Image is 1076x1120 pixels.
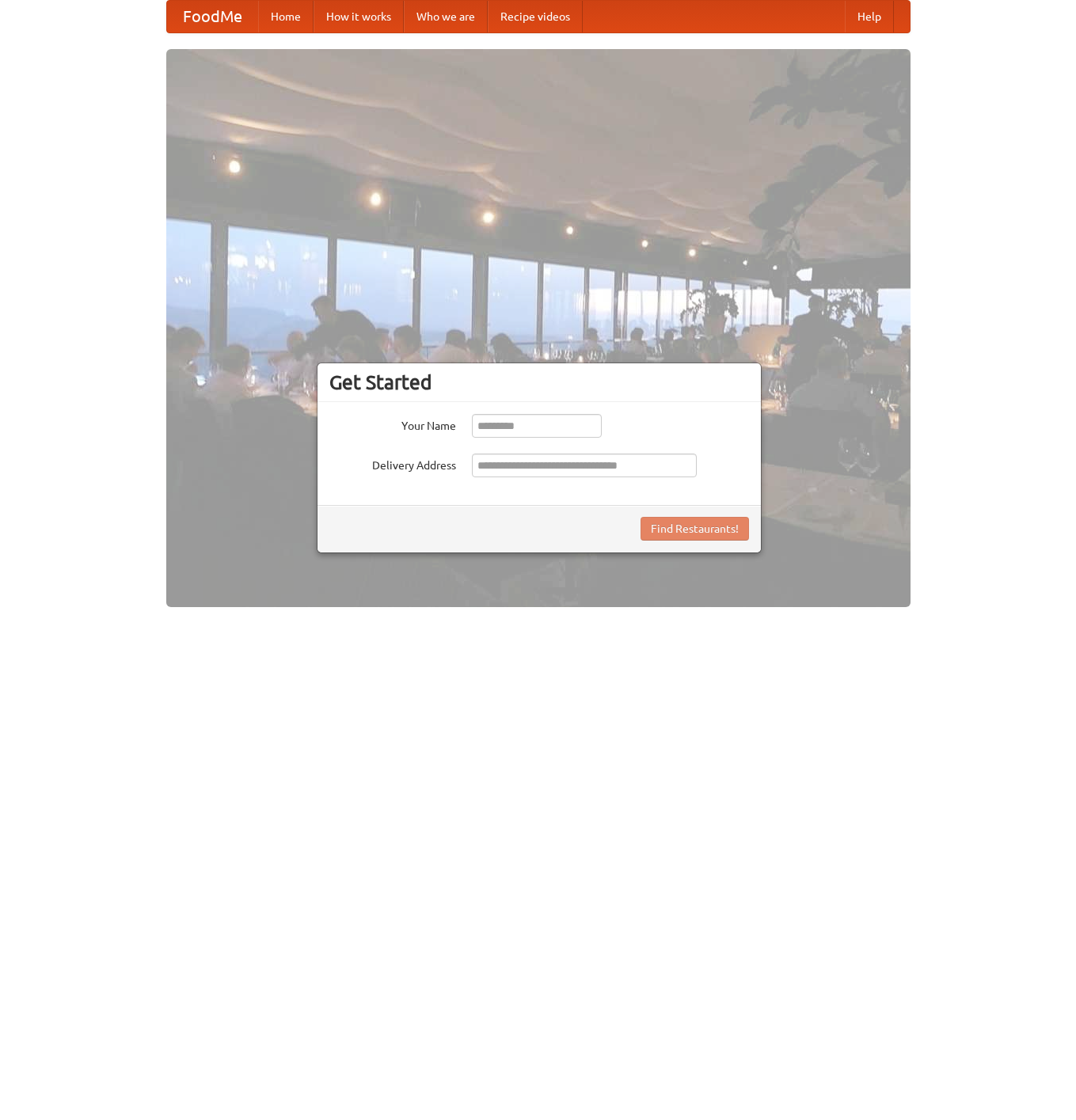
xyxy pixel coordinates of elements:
[258,1,314,32] a: Home
[167,1,258,32] a: FoodMe
[641,517,749,541] button: Find Restaurants!
[329,370,749,394] h3: Get Started
[488,1,583,32] a: Recipe videos
[329,454,456,473] label: Delivery Address
[404,1,488,32] a: Who we are
[314,1,404,32] a: How it works
[329,414,456,434] label: Your Name
[845,1,894,32] a: Help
